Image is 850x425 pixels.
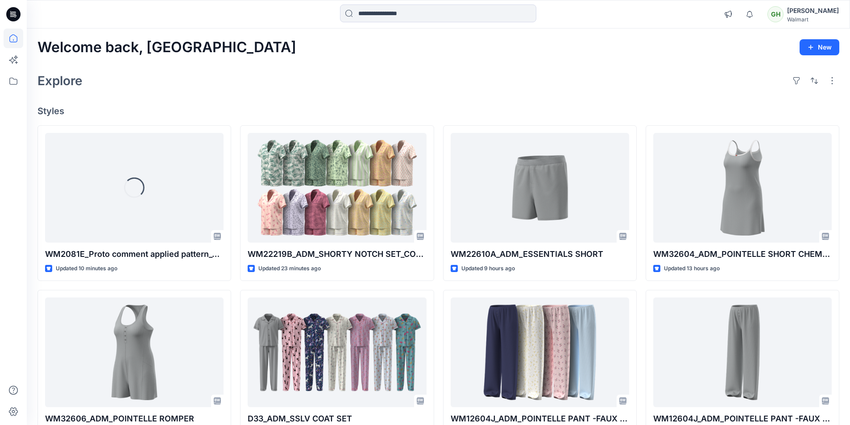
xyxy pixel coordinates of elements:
[451,413,629,425] p: WM12604J_ADM_POINTELLE PANT -FAUX FLY & BUTTONS + PICOT_COLORWAY
[451,297,629,408] a: WM12604J_ADM_POINTELLE PANT -FAUX FLY & BUTTONS + PICOT_COLORWAY
[37,39,296,56] h2: Welcome back, [GEOGRAPHIC_DATA]
[37,74,83,88] h2: Explore
[653,133,832,243] a: WM32604_ADM_POINTELLE SHORT CHEMISE
[258,264,321,273] p: Updated 23 minutes ago
[787,5,839,16] div: [PERSON_NAME]
[787,16,839,23] div: Walmart
[451,133,629,243] a: WM22610A_ADM_ESSENTIALS SHORT
[248,133,426,243] a: WM22219B_ADM_SHORTY NOTCH SET_COLORWAY
[37,106,839,116] h4: Styles
[248,248,426,260] p: WM22219B_ADM_SHORTY NOTCH SET_COLORWAY
[45,297,224,408] a: WM32606_ADM_POINTELLE ROMPER
[653,413,832,425] p: WM12604J_ADM_POINTELLE PANT -FAUX FLY & BUTTONS + PICOT
[664,264,720,273] p: Updated 13 hours ago
[451,248,629,260] p: WM22610A_ADM_ESSENTIALS SHORT
[653,297,832,408] a: WM12604J_ADM_POINTELLE PANT -FAUX FLY & BUTTONS + PICOT
[45,248,224,260] p: WM2081E_Proto comment applied pattern_COLORWAY
[800,39,839,55] button: New
[461,264,515,273] p: Updated 9 hours ago
[248,297,426,408] a: D33_ADM_SSLV COAT SET
[248,413,426,425] p: D33_ADM_SSLV COAT SET
[45,413,224,425] p: WM32606_ADM_POINTELLE ROMPER
[653,248,832,260] p: WM32604_ADM_POINTELLE SHORT CHEMISE
[767,6,784,22] div: GH
[56,264,117,273] p: Updated 10 minutes ago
